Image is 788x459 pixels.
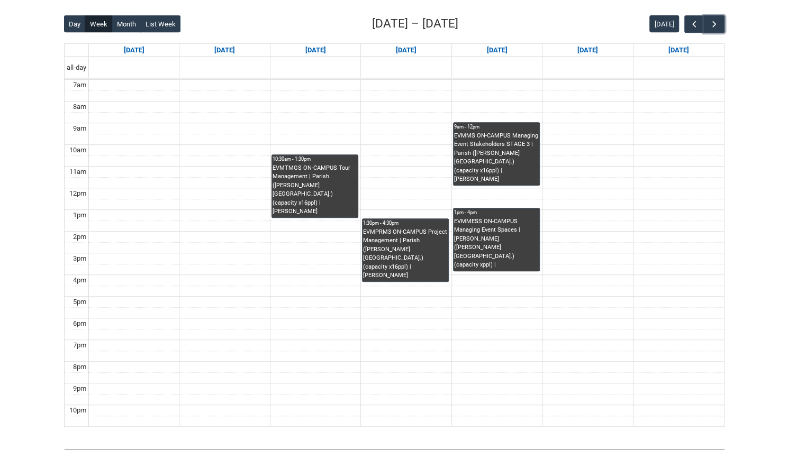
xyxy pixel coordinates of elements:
div: 4pm [71,275,88,286]
a: Go to September 19, 2025 [575,44,600,57]
div: 7pm [71,340,88,351]
div: 7am [71,80,88,90]
img: REDU_GREY_LINE [64,444,724,455]
div: 11am [67,167,88,177]
div: 5pm [71,297,88,307]
div: 2pm [71,232,88,242]
button: Previous Week [684,15,704,33]
div: 1pm - 4pm [454,209,539,216]
a: Go to September 20, 2025 [666,44,691,57]
div: 8am [71,102,88,112]
div: 9pm [71,383,88,394]
div: 1pm [71,210,88,221]
button: Month [112,15,141,32]
div: EVMPRM3 ON-CAMPUS Project Management | Parish ([PERSON_NAME][GEOGRAPHIC_DATA].) (capacity x16ppl)... [363,228,448,280]
div: 6pm [71,318,88,329]
div: EVMMESS ON-CAMPUS Managing Event Spaces | [PERSON_NAME] ([PERSON_NAME][GEOGRAPHIC_DATA].) (capaci... [454,217,539,271]
div: EVMTMGS ON-CAMPUS Tour Management | Parish ([PERSON_NAME][GEOGRAPHIC_DATA].) (capacity x16ppl) | ... [273,164,357,216]
a: Go to September 18, 2025 [484,44,509,57]
div: 9am [71,123,88,134]
button: Week [85,15,112,32]
div: 10am [67,145,88,155]
a: Go to September 16, 2025 [303,44,328,57]
a: Go to September 14, 2025 [122,44,147,57]
div: 10pm [67,405,88,416]
div: 12pm [67,188,88,199]
h2: [DATE] – [DATE] [372,15,458,33]
a: Go to September 17, 2025 [394,44,419,57]
div: EVMMS ON-CAMPUS Managing Event Stakeholders STAGE 3 | Parish ([PERSON_NAME][GEOGRAPHIC_DATA].) (c... [454,132,539,184]
a: Go to September 15, 2025 [212,44,237,57]
button: [DATE] [649,15,679,32]
div: 3pm [71,253,88,264]
span: all-day [65,62,88,73]
button: Next Week [704,15,724,33]
div: 10:30am - 1:30pm [273,155,357,163]
button: List Week [140,15,180,32]
div: 8pm [71,362,88,372]
div: 9am - 12pm [454,123,539,131]
button: Day [64,15,86,32]
div: 1:30pm - 4:30pm [363,219,448,227]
